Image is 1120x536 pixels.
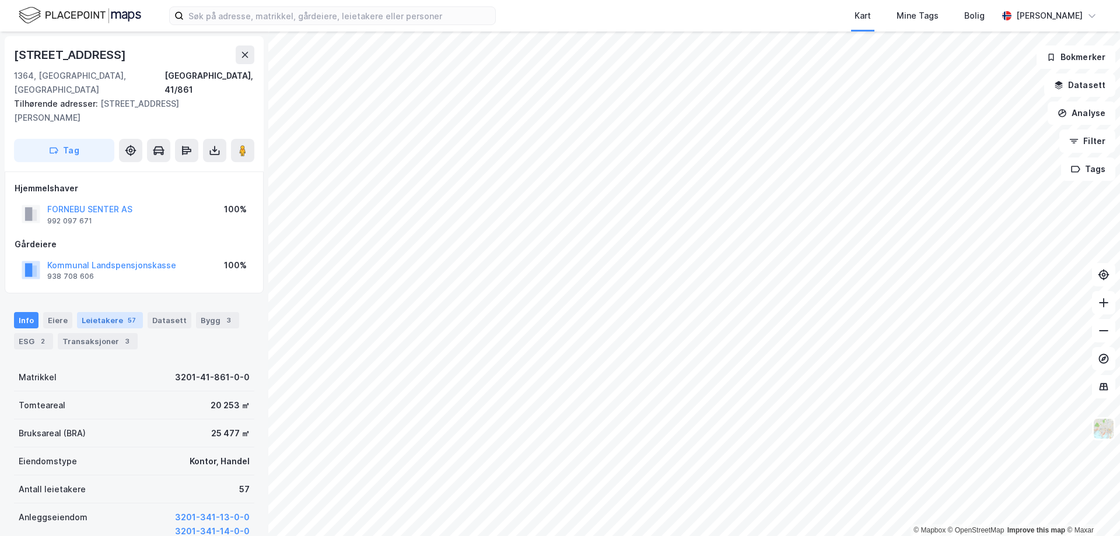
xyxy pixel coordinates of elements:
[855,9,871,23] div: Kart
[15,181,254,195] div: Hjemmelshaver
[121,335,133,347] div: 3
[184,7,495,24] input: Søk på adresse, matrikkel, gårdeiere, leietakere eller personer
[914,526,946,534] a: Mapbox
[47,272,94,281] div: 938 708 606
[190,454,250,468] div: Kontor, Handel
[77,312,143,328] div: Leietakere
[14,97,245,125] div: [STREET_ADDRESS][PERSON_NAME]
[19,398,65,412] div: Tomteareal
[14,333,53,349] div: ESG
[164,69,254,97] div: [GEOGRAPHIC_DATA], 41/861
[19,482,86,496] div: Antall leietakere
[239,482,250,496] div: 57
[175,370,250,384] div: 3201-41-861-0-0
[58,333,138,349] div: Transaksjoner
[1093,418,1115,440] img: Z
[19,5,141,26] img: logo.f888ab2527a4732fd821a326f86c7f29.svg
[14,45,128,64] div: [STREET_ADDRESS]
[14,312,38,328] div: Info
[14,99,100,108] span: Tilhørende adresser:
[19,510,87,524] div: Anleggseiendom
[1059,129,1115,153] button: Filter
[47,216,92,226] div: 992 097 671
[1061,157,1115,181] button: Tags
[1016,9,1083,23] div: [PERSON_NAME]
[1048,101,1115,125] button: Analyse
[19,426,86,440] div: Bruksareal (BRA)
[175,510,250,524] button: 3201-341-13-0-0
[211,398,250,412] div: 20 253 ㎡
[14,69,164,97] div: 1364, [GEOGRAPHIC_DATA], [GEOGRAPHIC_DATA]
[964,9,985,23] div: Bolig
[19,454,77,468] div: Eiendomstype
[224,258,247,272] div: 100%
[211,426,250,440] div: 25 477 ㎡
[948,526,1005,534] a: OpenStreetMap
[1007,526,1065,534] a: Improve this map
[43,312,72,328] div: Eiere
[1037,45,1115,69] button: Bokmerker
[1044,73,1115,97] button: Datasett
[15,237,254,251] div: Gårdeiere
[148,312,191,328] div: Datasett
[223,314,235,326] div: 3
[224,202,247,216] div: 100%
[1062,480,1120,536] iframe: Chat Widget
[37,335,48,347] div: 2
[14,139,114,162] button: Tag
[125,314,138,326] div: 57
[897,9,939,23] div: Mine Tags
[19,370,57,384] div: Matrikkel
[196,312,239,328] div: Bygg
